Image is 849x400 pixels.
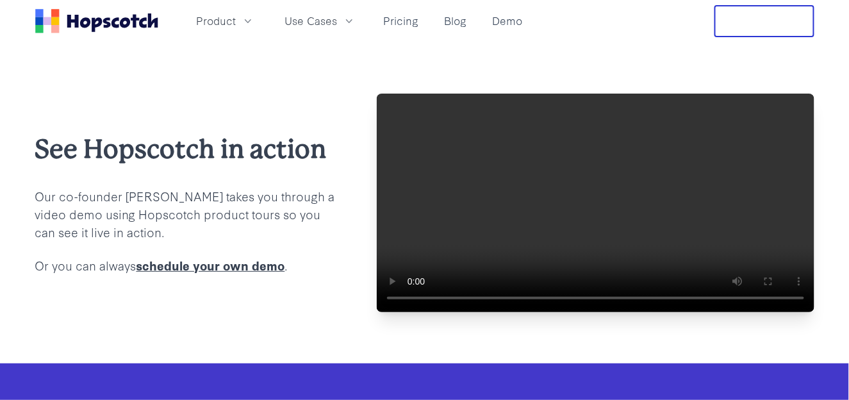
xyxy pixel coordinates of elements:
[285,13,338,29] span: Use Cases
[277,10,363,31] button: Use Cases
[189,10,262,31] button: Product
[35,9,158,33] a: Home
[136,256,285,274] a: schedule your own demo
[35,131,336,167] h2: See Hopscotch in action
[35,187,336,241] p: Our co-founder [PERSON_NAME] takes you through a video demo using Hopscotch product tours so you ...
[714,5,814,37] button: Free Trial
[197,13,236,29] span: Product
[35,256,336,274] p: Or you can always .
[379,10,424,31] a: Pricing
[488,10,528,31] a: Demo
[440,10,472,31] a: Blog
